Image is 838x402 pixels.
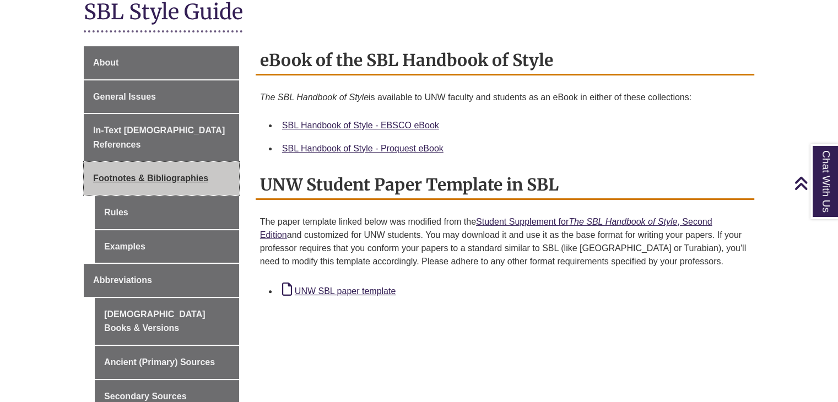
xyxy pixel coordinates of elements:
[282,144,444,153] a: SBL Handbook of Style - Proquest eBook
[260,211,750,273] p: The paper template linked below was modified from the and customized for UNW students. You may do...
[569,217,677,226] em: The SBL Handbook of Style
[84,114,239,161] a: In-Text [DEMOGRAPHIC_DATA] References
[282,286,396,296] a: UNW SBL paper template
[282,121,439,130] a: SBL Handbook of Style - EBSCO eBook
[95,196,239,229] a: Rules
[84,264,239,297] a: Abbreviations
[256,171,754,200] h2: UNW Student Paper Template in SBL
[260,86,750,108] p: is available to UNW faculty and students as an eBook in either of these collections:
[93,275,152,285] span: Abbreviations
[84,46,239,79] a: About
[84,80,239,113] a: General Issues
[93,126,225,149] span: In-Text [DEMOGRAPHIC_DATA] References
[260,217,712,240] a: Student Supplement forThe SBL Handbook of Style, Second Edition
[794,176,835,191] a: Back to Top
[260,93,369,102] em: The SBL Handbook of Style
[93,58,118,67] span: About
[95,230,239,263] a: Examples
[95,298,239,345] a: [DEMOGRAPHIC_DATA] Books & Versions
[93,92,156,101] span: General Issues
[256,46,754,75] h2: eBook of the SBL Handbook of Style
[84,162,239,195] a: Footnotes & Bibliographies
[93,173,208,183] span: Footnotes & Bibliographies
[95,346,239,379] a: Ancient (Primary) Sources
